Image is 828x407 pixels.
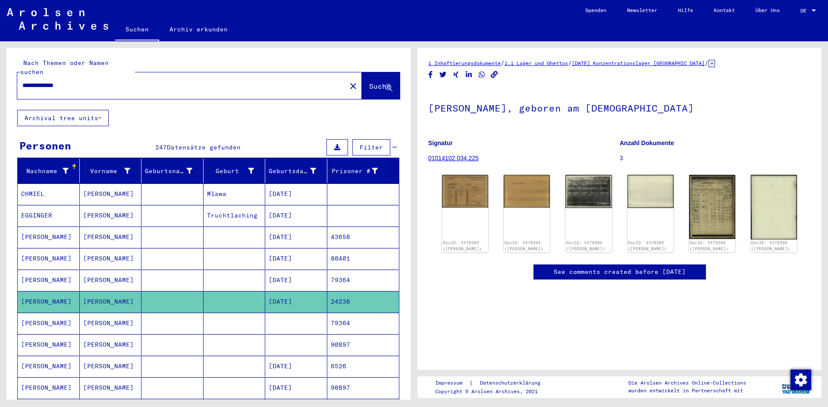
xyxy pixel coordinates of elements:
img: 001.jpg [565,175,612,208]
a: Datenschutzerklärung [473,379,551,388]
span: DE [800,8,810,14]
a: DocID: 4470395 ([PERSON_NAME]) [566,240,605,251]
mat-cell: [PERSON_NAME] [18,377,80,398]
mat-cell: 24236 [327,291,399,312]
img: yv_logo.png [780,376,812,398]
mat-cell: [PERSON_NAME] [18,356,80,377]
mat-cell: 79364 [327,313,399,334]
b: Signatur [428,140,453,146]
img: 001.jpg [689,175,735,239]
mat-cell: [DATE] [265,270,327,291]
mat-cell: [PERSON_NAME] [80,183,142,205]
mat-header-cell: Prisoner # [327,159,399,183]
button: Filter [352,139,390,155]
p: Copyright © Arolsen Archives, 2021 [435,388,551,395]
mat-cell: [PERSON_NAME] [18,291,80,312]
h1: [PERSON_NAME], geboren am [DEMOGRAPHIC_DATA] [428,88,811,126]
img: Arolsen_neg.svg [7,8,108,30]
a: DocID: 4470396 ([PERSON_NAME]) [690,240,728,251]
div: Zustimmung ändern [790,369,811,390]
mat-icon: close [348,81,358,91]
a: DocID: 4470394 ([PERSON_NAME]) [505,240,543,251]
mat-cell: [PERSON_NAME] [80,291,142,312]
div: Prisoner # [331,164,389,178]
div: Nachname [21,164,79,178]
mat-cell: [DATE] [265,377,327,398]
mat-cell: [DATE] [265,227,327,248]
mat-header-cell: Geburtsdatum [265,159,327,183]
span: / [568,59,572,67]
mat-cell: [PERSON_NAME] [18,248,80,269]
div: Prisoner # [331,167,378,176]
mat-header-cell: Geburtsname [141,159,204,183]
mat-cell: [DATE] [265,291,327,312]
span: Suche [369,82,391,90]
mat-header-cell: Vorname [80,159,142,183]
mat-cell: 6526 [327,356,399,377]
a: Archiv erkunden [159,19,238,40]
mat-cell: [PERSON_NAME] [80,205,142,226]
span: 247 [155,143,167,151]
img: Zustimmung ändern [790,370,811,390]
button: Suche [362,72,400,99]
mat-cell: [PERSON_NAME] [18,334,80,355]
a: [DATE] Konzentrationslager [GEOGRAPHIC_DATA] [572,60,705,66]
img: 001.jpg [442,175,488,208]
div: | [435,379,551,388]
mat-cell: 43658 [327,227,399,248]
b: Anzahl Dokumente [620,140,674,146]
button: Copy link [490,69,499,80]
div: Nachname [21,167,69,176]
a: 01014102 034.225 [428,155,479,162]
p: 3 [620,154,811,163]
a: DocID: 4470396 ([PERSON_NAME]) [751,240,790,251]
mat-cell: 79364 [327,270,399,291]
div: Geburtsname [145,164,203,178]
button: Share on Twitter [439,69,448,80]
div: Vorname [83,167,131,176]
mat-cell: [PERSON_NAME] [80,248,142,269]
mat-cell: [PERSON_NAME] [18,270,80,291]
button: Clear [345,77,362,94]
mat-cell: [DATE] [265,183,327,205]
mat-cell: Truchtlaching [204,205,266,226]
mat-cell: [PERSON_NAME] [80,313,142,334]
div: Geburt‏ [207,164,265,178]
div: Geburtsname [145,167,192,176]
p: Die Arolsen Archives Online-Collections [628,379,746,387]
div: Geburtsdatum [269,167,316,176]
mat-cell: EGGINGER [18,205,80,226]
button: Share on WhatsApp [477,69,486,80]
mat-cell: [PERSON_NAME] [80,356,142,377]
a: DocID: 4470395 ([PERSON_NAME]) [628,240,667,251]
span: / [705,59,709,67]
p: wurden entwickelt in Partnerschaft mit [628,387,746,395]
a: Suchen [115,19,159,41]
div: Personen [19,138,71,153]
img: 002.jpg [627,175,674,208]
mat-cell: 90897 [327,377,399,398]
button: Archival tree units [17,110,109,126]
img: 002.jpg [751,175,797,239]
span: Datensätze gefunden [167,143,241,151]
a: See comments created before [DATE] [554,267,686,277]
button: Share on Facebook [426,69,435,80]
span: / [501,59,505,67]
a: DocID: 4470394 ([PERSON_NAME]) [443,240,482,251]
div: Geburt‏ [207,167,254,176]
div: Vorname [83,164,141,178]
mat-cell: 90897 [327,334,399,355]
mat-cell: [PERSON_NAME] [18,313,80,334]
mat-cell: [PERSON_NAME] [80,270,142,291]
mat-cell: [PERSON_NAME] [80,227,142,248]
div: Geburtsdatum [269,164,327,178]
button: Share on Xing [452,69,461,80]
mat-label: Nach Themen oder Namen suchen [20,59,109,76]
mat-cell: [DATE] [265,356,327,377]
a: Impressum [435,379,469,388]
mat-cell: [PERSON_NAME] [18,227,80,248]
a: 1 Inhaftierungsdokumente [428,60,501,66]
mat-cell: CHMIEL [18,183,80,205]
mat-cell: [DATE] [265,205,327,226]
mat-cell: [PERSON_NAME] [80,377,142,398]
